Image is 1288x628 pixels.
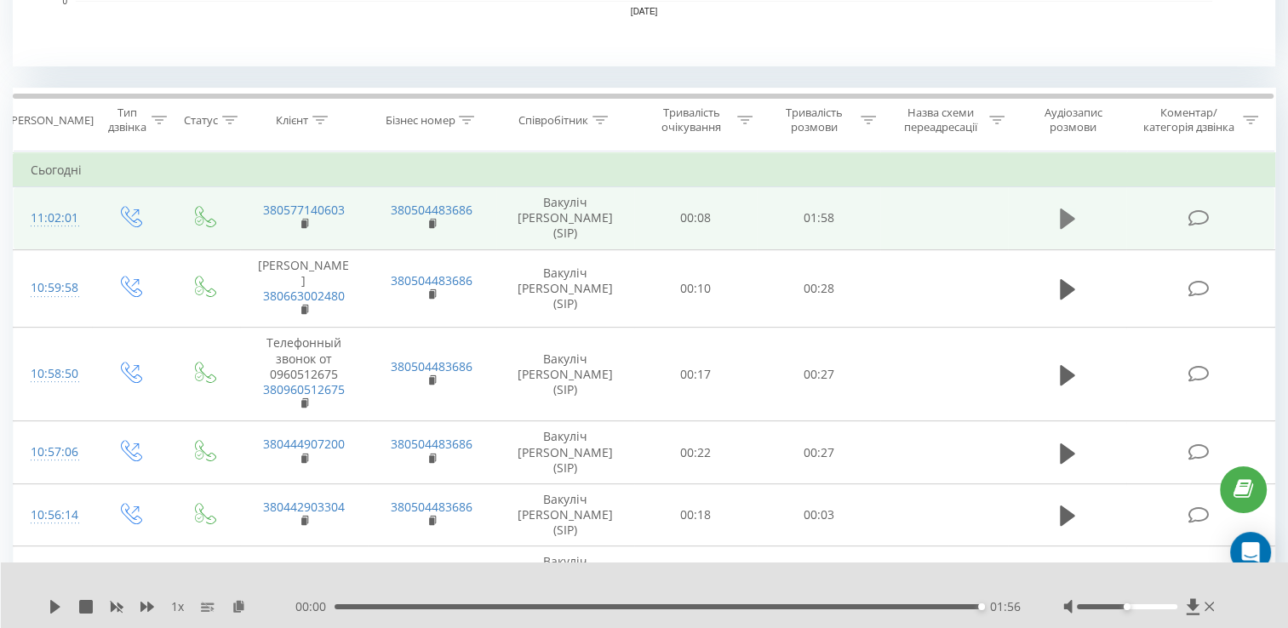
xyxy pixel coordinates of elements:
div: 10:58:50 [31,357,75,391]
td: 00:27 [757,328,880,421]
td: 00:28 [757,249,880,328]
td: Сьогодні [14,153,1275,187]
a: 380504483686 [391,562,472,578]
text: [DATE] [631,7,658,16]
div: Accessibility label [1124,603,1131,610]
td: 00:22 [634,421,758,484]
div: 10:57:06 [31,436,75,469]
td: 00:11 [757,546,880,609]
div: Тривалість розмови [772,106,856,134]
td: Вакуліч [PERSON_NAME] (SIP) [496,421,634,484]
div: Open Intercom Messenger [1230,532,1271,573]
div: Співробітник [518,113,588,128]
a: 380960512675 [263,381,345,397]
td: 00:27 [757,421,880,484]
a: 380504483686 [391,272,472,288]
td: 00:18 [634,483,758,546]
div: Клієнт [276,113,308,128]
a: 380442903304 [263,499,345,515]
td: Вакуліч [PERSON_NAME] (SIP) [496,483,634,546]
span: 01:56 [990,598,1021,615]
a: 380504483686 [391,202,472,218]
div: [PERSON_NAME] [8,113,94,128]
td: 00:10 [634,249,758,328]
a: 380504483686 [391,436,472,452]
div: Тривалість очікування [650,106,734,134]
td: Телефонный звонок от 0960512675 [240,328,368,421]
a: 380442903304 [263,562,345,578]
td: 00:18 [634,546,758,609]
div: 11:02:01 [31,202,75,235]
td: 01:58 [757,187,880,250]
div: Статус [184,113,218,128]
div: 10:55:09 [31,561,75,594]
div: Accessibility label [978,603,985,610]
td: Вакуліч [PERSON_NAME] (SIP) [496,328,634,421]
div: Бізнес номер [385,113,455,128]
div: 10:56:14 [31,499,75,532]
a: 380504483686 [391,358,472,374]
div: 10:59:58 [31,271,75,305]
td: 00:17 [634,328,758,421]
td: Вакуліч [PERSON_NAME] (SIP) [496,249,634,328]
a: 380504483686 [391,499,472,515]
td: Вакуліч [PERSON_NAME] (SIP) [496,546,634,609]
div: Аудіозапис розмови [1024,106,1123,134]
a: 380663002480 [263,288,345,304]
span: 00:00 [295,598,335,615]
div: Назва схеми переадресації [896,106,985,134]
div: Тип дзвінка [107,106,147,134]
a: 380444907200 [263,436,345,452]
td: 00:08 [634,187,758,250]
span: 1 x [171,598,184,615]
td: Вакуліч [PERSON_NAME] (SIP) [496,187,634,250]
div: Коментар/категорія дзвінка [1139,106,1239,134]
td: [PERSON_NAME] [240,249,368,328]
a: 380577140603 [263,202,345,218]
td: 00:03 [757,483,880,546]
